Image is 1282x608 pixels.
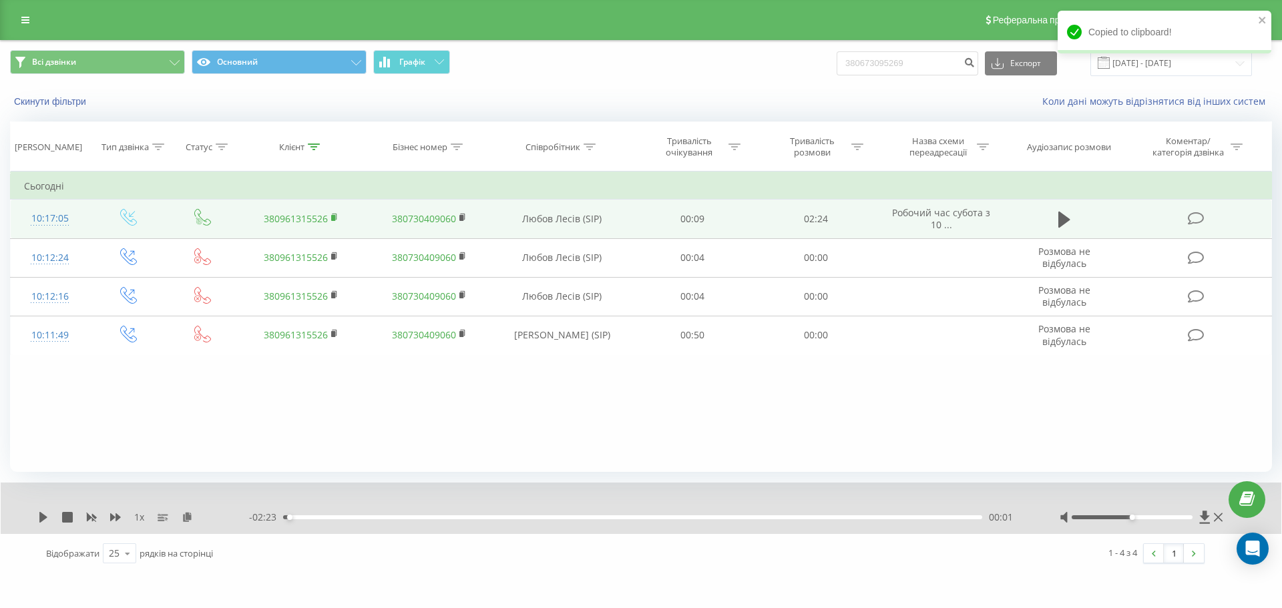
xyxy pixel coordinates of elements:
span: Розмова не відбулась [1038,284,1090,308]
span: Всі дзвінки [32,57,76,67]
td: 00:04 [631,277,754,316]
span: 1 x [134,511,144,524]
a: 380961315526 [264,290,328,302]
button: Графік [373,50,450,74]
span: рядків на сторінці [140,547,213,559]
td: 02:24 [754,200,877,238]
a: 380961315526 [264,212,328,225]
div: [PERSON_NAME] [15,141,82,153]
div: Клієнт [279,141,304,153]
div: Copied to clipboard! [1058,11,1271,53]
div: Тривалість розмови [777,135,848,158]
td: Сьогодні [11,173,1272,200]
button: Скинути фільтри [10,95,93,107]
a: 380730409060 [392,251,456,264]
span: Робочий час субота з 10 ... [892,206,990,231]
td: Любов Лесів (SIP) [493,277,631,316]
div: Назва схеми переадресації [902,135,974,158]
button: Всі дзвінки [10,50,185,74]
button: Експорт [985,51,1057,75]
button: close [1258,15,1267,27]
td: 00:09 [631,200,754,238]
a: 380730409060 [392,328,456,341]
td: 00:00 [754,316,877,354]
td: Любов Лесів (SIP) [493,238,631,277]
div: 10:17:05 [24,206,76,232]
div: 10:12:16 [24,284,76,310]
span: Реферальна програма [993,15,1091,25]
span: 00:01 [989,511,1013,524]
span: Розмова не відбулась [1038,322,1090,347]
div: Тип дзвінка [101,141,149,153]
span: - 02:23 [249,511,283,524]
div: Аудіозапис розмови [1027,141,1111,153]
span: Графік [399,57,425,67]
button: Основний [192,50,367,74]
td: 00:00 [754,238,877,277]
div: 25 [109,547,120,560]
a: Коли дані можуть відрізнятися вiд інших систем [1042,95,1272,107]
div: 1 - 4 з 4 [1108,546,1137,559]
td: 00:50 [631,316,754,354]
div: Статус [186,141,212,153]
a: 380961315526 [264,251,328,264]
input: Пошук за номером [837,51,978,75]
td: 00:04 [631,238,754,277]
span: Відображати [46,547,99,559]
div: 10:11:49 [24,322,76,348]
div: Коментар/категорія дзвінка [1149,135,1227,158]
td: 00:00 [754,277,877,316]
div: Бізнес номер [393,141,447,153]
div: Open Intercom Messenger [1237,533,1269,565]
a: 380730409060 [392,290,456,302]
div: Accessibility label [1129,515,1134,520]
div: Accessibility label [287,515,292,520]
span: Розмова не відбулась [1038,245,1090,270]
td: Любов Лесів (SIP) [493,200,631,238]
td: [PERSON_NAME] (SIP) [493,316,631,354]
div: 10:12:24 [24,245,76,271]
a: 380961315526 [264,328,328,341]
div: Тривалість очікування [654,135,725,158]
a: 1 [1164,544,1184,563]
div: Співробітник [525,141,580,153]
a: 380730409060 [392,212,456,225]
